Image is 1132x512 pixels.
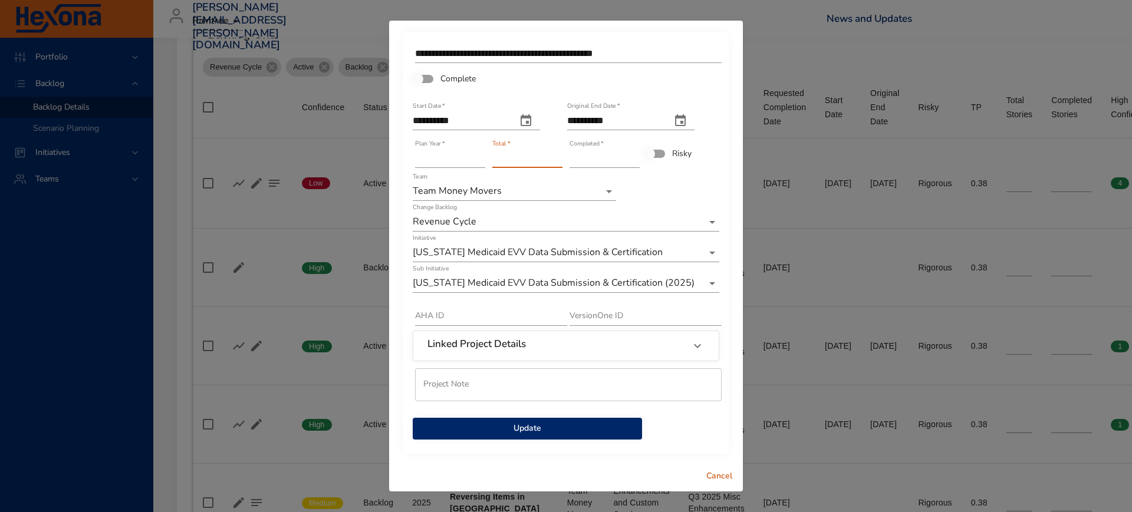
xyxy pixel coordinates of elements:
[672,147,692,160] span: Risky
[413,204,457,210] label: Change Backlog
[422,421,633,436] span: Update
[705,469,733,484] span: Cancel
[413,274,719,293] div: [US_STATE] Medicaid EVV Data Submission & Certification (2025)
[512,107,540,135] button: start date
[666,107,695,135] button: original end date
[427,338,526,350] h6: Linked Project Details
[413,234,436,241] label: Initiative
[492,140,510,147] label: Total
[415,140,445,147] label: Plan Year
[440,72,476,85] span: Complete
[413,265,449,272] label: Sub Initiative
[567,103,620,109] label: Original End Date
[413,182,616,201] div: Team Money Movers
[413,331,719,361] div: Linked Project Details
[413,243,719,262] div: [US_STATE] Medicaid EVV Data Submission & Certification
[413,173,427,180] label: Team
[413,213,719,232] div: Revenue Cycle
[700,465,738,487] button: Cancel
[413,103,445,109] label: Start Date
[570,140,604,147] label: Completed
[413,418,642,440] button: Update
